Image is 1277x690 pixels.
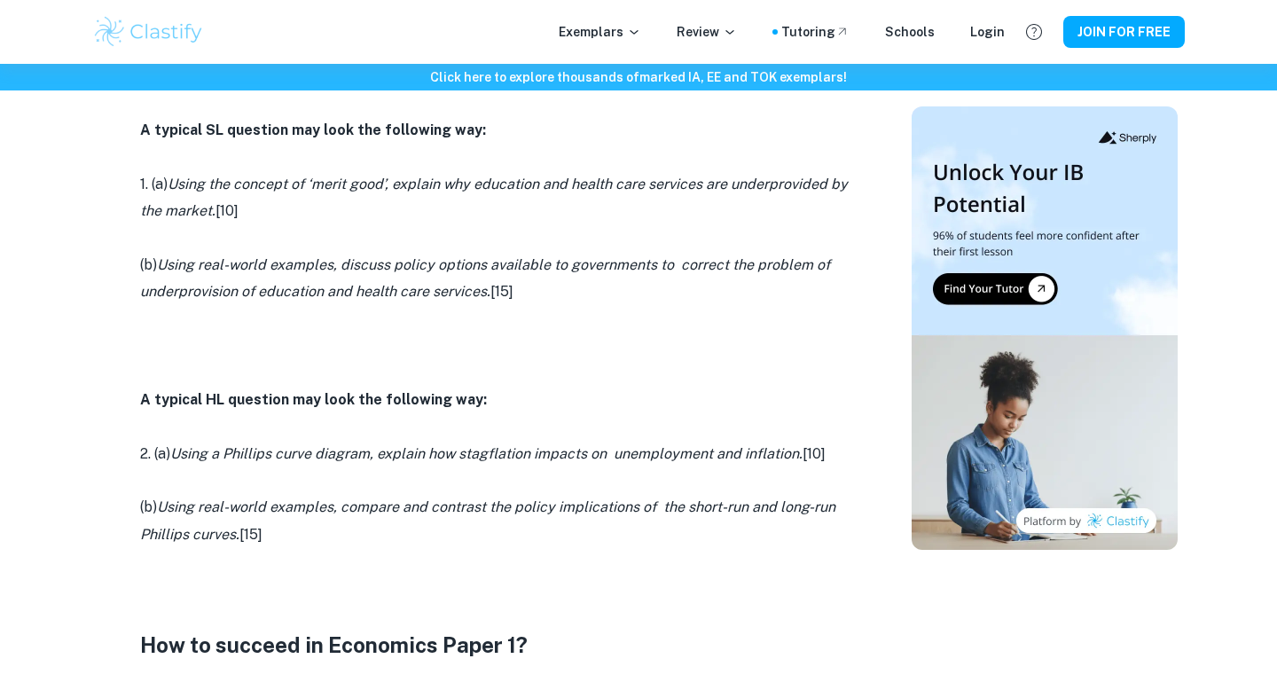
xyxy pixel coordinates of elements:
[559,22,641,42] p: Exemplars
[140,256,830,300] i: Using real-world examples, discuss policy options available to governments to correct the problem...
[170,445,803,462] i: Using a Phillips curve diagram, explain how stagflation impacts on unemployment and inflation.
[140,122,486,138] strong: A typical SL question may look the following way:
[140,498,835,542] i: Using real-world examples, compare and contrast the policy implications of the short-run and long...
[140,629,850,661] h3: How to succeed in Economics Paper 1?
[140,171,850,225] p: 1. (a) [10]
[140,176,848,219] i: Using the concept of ‘merit good’, explain why education and health care services are underprovid...
[92,14,205,50] img: Clastify logo
[781,22,850,42] a: Tutoring
[4,67,1273,87] h6: Click here to explore thousands of marked IA, EE and TOK exemplars !
[140,252,850,306] p: (b) [15]
[140,494,850,548] p: (b) [15]
[140,441,850,467] p: 2. (a) [10]
[677,22,737,42] p: Review
[1063,16,1185,48] button: JOIN FOR FREE
[885,22,935,42] a: Schools
[912,106,1178,550] img: Thumbnail
[140,391,487,408] strong: A typical HL question may look the following way:
[1019,17,1049,47] button: Help and Feedback
[970,22,1005,42] a: Login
